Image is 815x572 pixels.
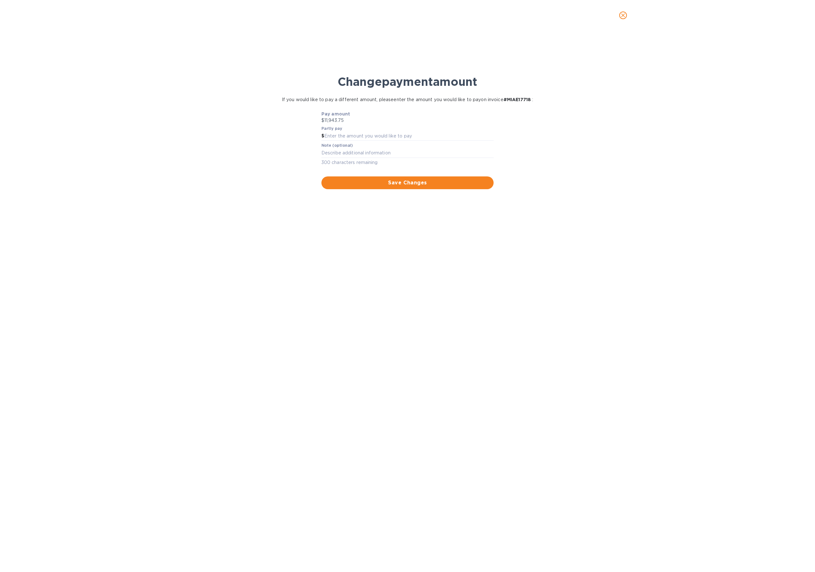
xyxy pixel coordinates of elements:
[321,127,342,130] label: Partly pay
[321,144,353,148] label: Note (optional)
[324,131,494,141] input: Enter the amount you would like to pay
[282,96,533,103] p: If you would like to pay a different amount, please enter the amount you would like to pay on inv...
[321,117,494,124] p: $11,943.75
[615,8,631,23] button: close
[321,159,494,166] p: 300 characters remaining
[321,131,324,141] div: $
[327,179,488,187] span: Save Changes
[321,176,494,189] button: Save Changes
[321,111,350,116] b: Pay amount
[338,75,477,89] b: Change payment amount
[503,97,531,102] b: # MIAE17718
